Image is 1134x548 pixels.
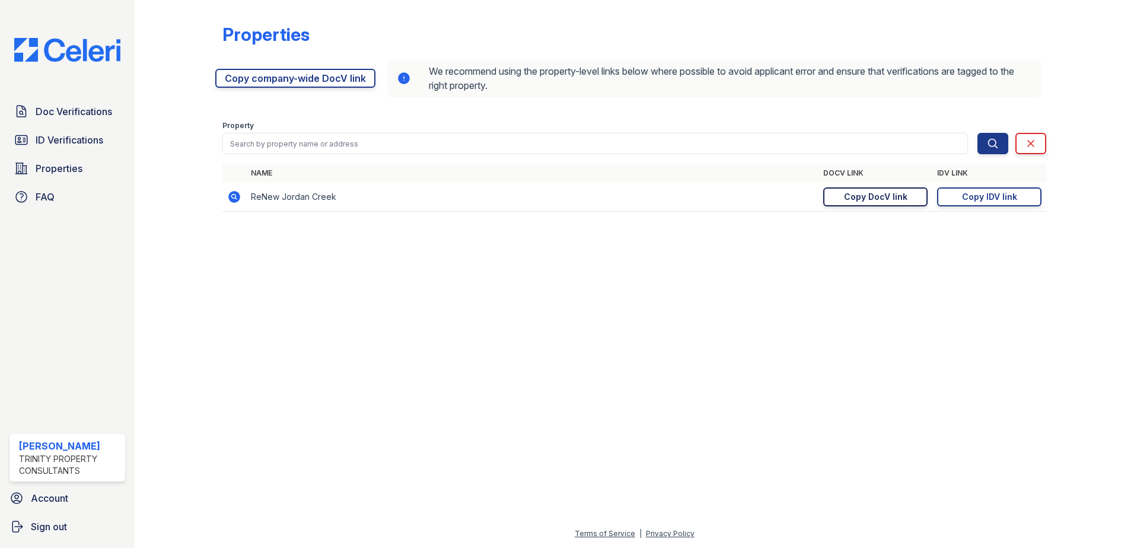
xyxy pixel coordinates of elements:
th: IDV Link [932,164,1046,183]
span: Doc Verifications [36,104,112,119]
div: Properties [222,24,310,45]
span: Account [31,491,68,505]
input: Search by property name or address [222,133,968,154]
img: CE_Logo_Blue-a8612792a0a2168367f1c8372b55b34899dd931a85d93a1a3d3e32e68fde9ad4.png [5,38,130,62]
div: Copy DocV link [844,191,907,203]
th: Name [246,164,818,183]
div: Copy IDV link [962,191,1017,203]
td: ReNew Jordan Creek [246,183,818,212]
a: Terms of Service [575,529,635,538]
span: FAQ [36,190,55,204]
div: We recommend using the property-level links below where possible to avoid applicant error and ens... [387,59,1041,97]
label: Property [222,121,254,130]
a: ID Verifications [9,128,125,152]
a: FAQ [9,185,125,209]
a: Privacy Policy [646,529,695,538]
span: Sign out [31,520,67,534]
a: Copy IDV link [937,187,1041,206]
a: Properties [9,157,125,180]
a: Sign out [5,515,130,539]
a: Doc Verifications [9,100,125,123]
div: | [639,529,642,538]
div: Trinity Property Consultants [19,453,120,477]
a: Copy company-wide DocV link [215,69,375,88]
span: Properties [36,161,82,176]
span: ID Verifications [36,133,103,147]
a: Copy DocV link [823,187,928,206]
div: [PERSON_NAME] [19,439,120,453]
a: Account [5,486,130,510]
th: DocV Link [818,164,932,183]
